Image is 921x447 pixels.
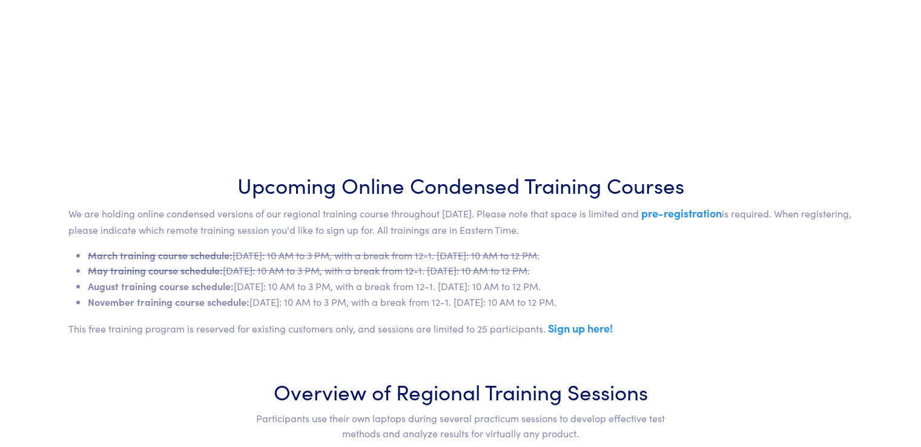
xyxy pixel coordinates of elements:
[88,248,233,262] span: March training course schedule:
[88,294,853,310] li: [DATE]: 10 AM to 3 PM, with a break from 12-1. [DATE]: 10 AM to 12 PM.
[68,319,853,337] p: This free training program is reserved for existing customers only, and sessions are limited to 2...
[548,320,613,336] a: Sign up here!
[88,248,853,263] li: [DATE]: 10 AM to 3 PM, with a break from 12-1. [DATE]: 10 AM to 12 PM.
[68,204,853,237] p: We are holding online condensed versions of our regional training course throughout [DATE]. Pleas...
[253,376,668,406] h3: Overview of Regional Training Sessions
[88,263,223,277] span: May training course schedule:
[253,411,668,442] p: Participants use their own laptops during several practicum sessions to develop effective test me...
[68,170,853,199] h3: Upcoming Online Condensed Training Courses
[88,295,249,308] span: November training course schedule:
[88,263,853,279] li: [DATE]: 10 AM to 3 PM, with a break from 12-1. [DATE]: 10 AM to 12 PM.
[88,279,234,293] span: August training course schedule:
[88,279,853,294] li: [DATE]: 10 AM to 3 PM, with a break from 12-1. [DATE]: 10 AM to 12 PM.
[641,205,722,220] a: pre-registration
